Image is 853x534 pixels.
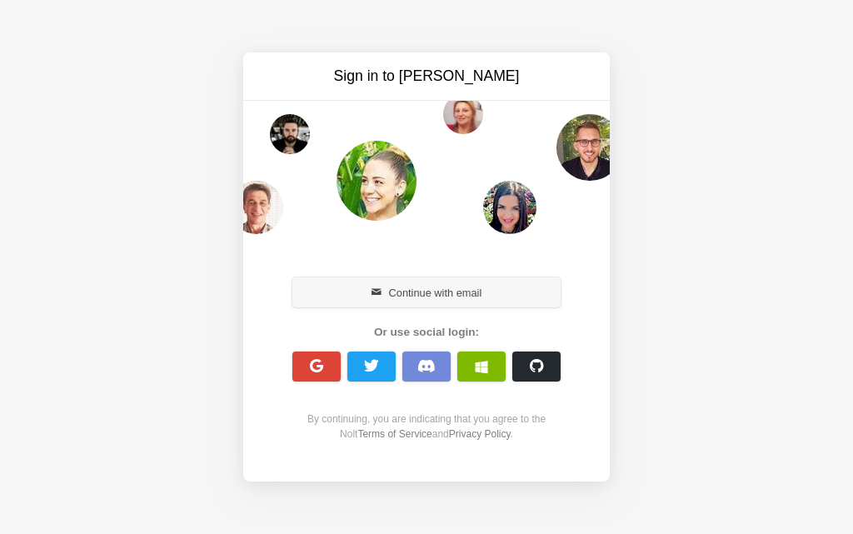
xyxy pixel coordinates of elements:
div: Or use social login: [283,324,570,341]
a: Terms of Service [357,428,431,440]
div: By continuing, you are indicating that you agree to the Nolt and . [283,412,570,442]
button: Continue with email [292,277,561,307]
a: Privacy Policy [449,428,511,440]
h3: Sign in to [PERSON_NAME] [287,66,566,87]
